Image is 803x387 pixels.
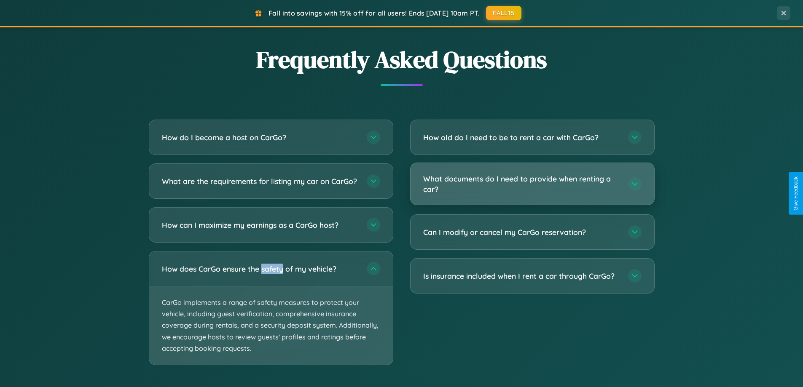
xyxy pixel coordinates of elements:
h3: Is insurance included when I rent a car through CarGo? [423,271,620,281]
p: CarGo implements a range of safety measures to protect your vehicle, including guest verification... [149,286,393,365]
h3: What are the requirements for listing my car on CarGo? [162,176,358,187]
h3: How old do I need to be to rent a car with CarGo? [423,132,620,143]
h3: How do I become a host on CarGo? [162,132,358,143]
h2: Frequently Asked Questions [149,43,655,76]
h3: How does CarGo ensure the safety of my vehicle? [162,264,358,274]
h3: What documents do I need to provide when renting a car? [423,173,620,194]
div: Give Feedback [793,176,799,211]
h3: Can I modify or cancel my CarGo reservation? [423,227,620,238]
span: Fall into savings with 15% off for all users! Ends [DATE] 10am PT. [269,9,480,17]
button: FALL15 [486,6,521,20]
h3: How can I maximize my earnings as a CarGo host? [162,220,358,230]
